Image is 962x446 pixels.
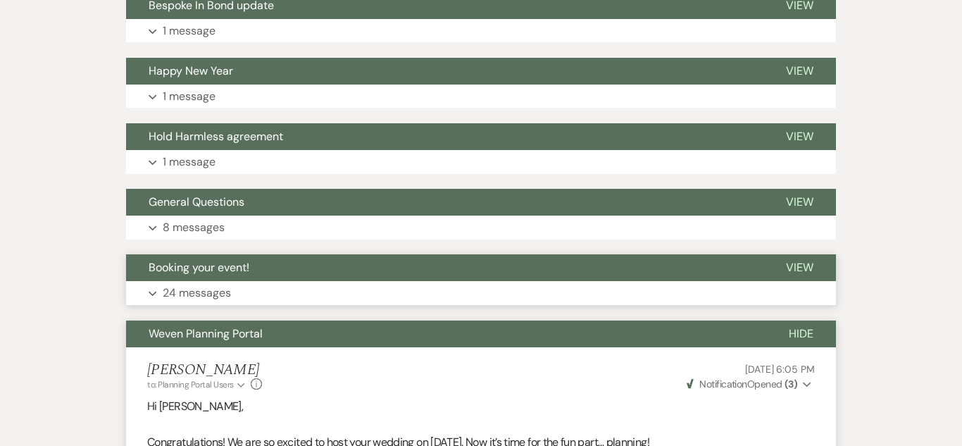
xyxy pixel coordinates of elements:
button: View [763,123,836,150]
button: to: Planning Portal Users [147,378,247,391]
button: View [763,189,836,216]
p: 1 message [163,153,215,171]
strong: ( 3 ) [785,378,797,390]
span: [DATE] 6:05 PM [745,363,815,376]
button: 1 message [126,19,836,43]
span: View [786,63,813,78]
button: View [763,58,836,85]
button: Hide [766,321,836,347]
span: Weven Planning Portal [149,326,263,341]
p: 24 messages [163,284,231,302]
p: Hi [PERSON_NAME], [147,397,815,416]
button: 24 messages [126,281,836,305]
button: Weven Planning Portal [126,321,766,347]
span: to: Planning Portal Users [147,379,234,390]
span: Happy New Year [149,63,233,78]
button: 1 message [126,85,836,109]
button: NotificationOpened (3) [685,377,815,392]
button: View [763,254,836,281]
span: Hide [789,326,813,341]
span: View [786,194,813,209]
button: Happy New Year [126,58,763,85]
button: 8 messages [126,216,836,240]
span: View [786,260,813,275]
p: 8 messages [163,218,225,237]
span: Notification [699,378,747,390]
button: Booking your event! [126,254,763,281]
span: View [786,129,813,144]
button: General Questions [126,189,763,216]
p: 1 message [163,22,215,40]
span: Hold Harmless agreement [149,129,283,144]
span: Booking your event! [149,260,249,275]
h5: [PERSON_NAME] [147,361,262,379]
span: General Questions [149,194,244,209]
p: 1 message [163,87,215,106]
span: Opened [687,378,797,390]
button: 1 message [126,150,836,174]
button: Hold Harmless agreement [126,123,763,150]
